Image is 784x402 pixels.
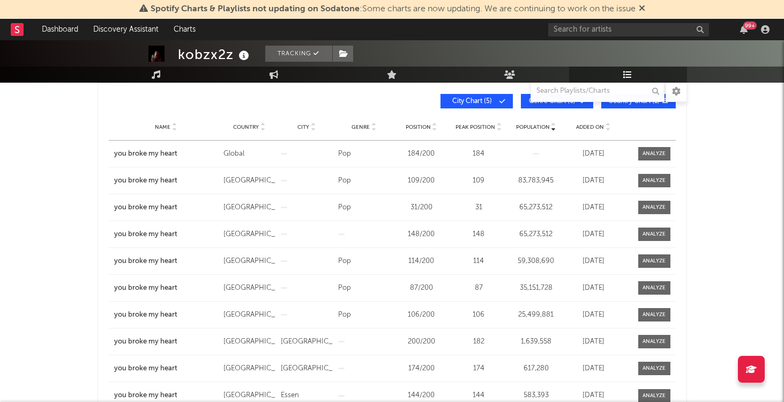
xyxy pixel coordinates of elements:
[516,124,550,130] span: Population
[576,124,604,130] span: Added On
[406,124,431,130] span: Position
[223,310,275,320] div: [GEOGRAPHIC_DATA]
[114,363,218,374] a: you broke my heart
[568,202,619,213] div: [DATE]
[223,283,275,294] div: [GEOGRAPHIC_DATA]
[395,283,447,294] div: 87 / 200
[114,149,218,159] a: you broke my heart
[223,256,275,267] div: [GEOGRAPHIC_DATA]
[456,124,495,130] span: Peak Position
[639,5,645,13] span: Dismiss
[223,337,275,347] div: [GEOGRAPHIC_DATA]
[453,310,505,320] div: 106
[114,283,218,294] a: you broke my heart
[510,256,562,267] div: 59,308,690
[281,390,333,401] div: Essen
[114,202,218,213] a: you broke my heart
[568,310,619,320] div: [DATE]
[510,176,562,186] div: 83,783,945
[223,363,275,374] div: [GEOGRAPHIC_DATA]
[338,202,390,213] div: Pop
[297,124,309,130] span: City
[114,310,218,320] a: you broke my heart
[395,256,447,267] div: 114 / 200
[568,283,619,294] div: [DATE]
[510,283,562,294] div: 35,151,728
[568,363,619,374] div: [DATE]
[510,229,562,240] div: 65,273,512
[151,5,636,13] span: : Some charts are now updating. We are continuing to work on the issue
[395,310,447,320] div: 106 / 200
[166,19,203,40] a: Charts
[453,176,505,186] div: 109
[521,94,593,108] button: Genre Chart(6)
[223,176,275,186] div: [GEOGRAPHIC_DATA]
[281,337,333,347] div: [GEOGRAPHIC_DATA]
[743,21,757,30] div: 99 +
[178,46,252,63] div: kobzx2z
[395,390,447,401] div: 144 / 200
[395,229,447,240] div: 148 / 200
[338,256,390,267] div: Pop
[338,176,390,186] div: Pop
[86,19,166,40] a: Discovery Assistant
[568,149,619,159] div: [DATE]
[568,176,619,186] div: [DATE]
[740,25,748,34] button: 99+
[453,202,505,213] div: 31
[447,98,497,105] span: City Chart ( 5 )
[440,94,513,108] button: City Chart(5)
[568,337,619,347] div: [DATE]
[223,229,275,240] div: [GEOGRAPHIC_DATA]
[338,283,390,294] div: Pop
[151,5,360,13] span: Spotify Charts & Playlists not updating on Sodatone
[352,124,370,130] span: Genre
[233,124,259,130] span: Country
[223,149,275,159] div: Global
[510,310,562,320] div: 25,499,881
[453,229,505,240] div: 148
[223,202,275,213] div: [GEOGRAPHIC_DATA]
[395,149,447,159] div: 184 / 200
[114,256,218,267] a: you broke my heart
[510,202,562,213] div: 65,273,512
[281,363,333,374] div: [GEOGRAPHIC_DATA]
[548,23,709,36] input: Search for artists
[510,390,562,401] div: 583,393
[395,176,447,186] div: 109 / 200
[453,283,505,294] div: 87
[114,176,218,186] a: you broke my heart
[395,363,447,374] div: 174 / 200
[338,149,390,159] div: Pop
[531,81,664,102] input: Search Playlists/Charts
[338,310,390,320] div: Pop
[568,229,619,240] div: [DATE]
[453,256,505,267] div: 114
[510,337,562,347] div: 1,639,558
[395,337,447,347] div: 200 / 200
[528,98,577,105] span: Genre Chart ( 6 )
[114,337,218,347] a: you broke my heart
[155,124,170,130] span: Name
[223,390,275,401] div: [GEOGRAPHIC_DATA]
[568,256,619,267] div: [DATE]
[453,390,505,401] div: 144
[453,363,505,374] div: 174
[34,19,86,40] a: Dashboard
[510,363,562,374] div: 617,280
[114,229,218,240] a: you broke my heart
[265,46,332,62] button: Tracking
[395,202,447,213] div: 31 / 200
[114,390,218,401] a: you broke my heart
[568,390,619,401] div: [DATE]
